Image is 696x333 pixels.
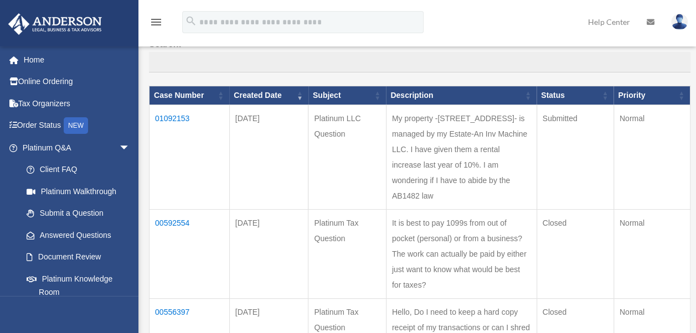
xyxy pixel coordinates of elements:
span: arrow_drop_down [119,137,141,159]
img: User Pic [671,14,688,30]
a: Home [8,49,147,71]
td: Closed [537,210,613,299]
a: Platinum Knowledge Room [16,268,141,303]
div: NEW [64,117,88,134]
td: 00592554 [149,210,230,299]
td: Submitted [537,105,613,210]
a: Platinum Q&Aarrow_drop_down [8,137,141,159]
a: Order StatusNEW [8,115,147,137]
th: Priority: activate to sort column ascending [613,86,690,105]
td: [DATE] [229,105,308,210]
th: Created Date: activate to sort column ascending [229,86,308,105]
img: Anderson Advisors Platinum Portal [5,13,105,35]
a: Client FAQ [16,159,141,181]
th: Case Number: activate to sort column ascending [149,86,230,105]
i: search [185,15,197,27]
td: Normal [613,105,690,210]
th: Status: activate to sort column ascending [537,86,613,105]
a: Tax Organizers [8,92,147,115]
td: Platinum Tax Question [308,210,386,299]
a: Platinum Walkthrough [16,180,141,202]
td: [DATE] [229,210,308,299]
a: Document Review [16,246,141,268]
a: Submit a Question [16,202,141,225]
input: Search: [149,52,690,73]
td: Platinum LLC Question [308,105,386,210]
th: Subject: activate to sort column ascending [308,86,386,105]
label: Search: [149,37,690,73]
td: My property -[STREET_ADDRESS]- is managed by my Estate-An Inv Machine LLC. I have given them a re... [386,105,537,210]
a: Answered Questions [16,224,136,246]
td: 01092153 [149,105,230,210]
th: Description: activate to sort column ascending [386,86,537,105]
i: menu [149,15,163,29]
td: Normal [613,210,690,299]
a: menu [149,19,163,29]
td: It is best to pay 1099s from out of pocket (personal) or from a business? The work can actually b... [386,210,537,299]
a: Online Ordering [8,71,147,93]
